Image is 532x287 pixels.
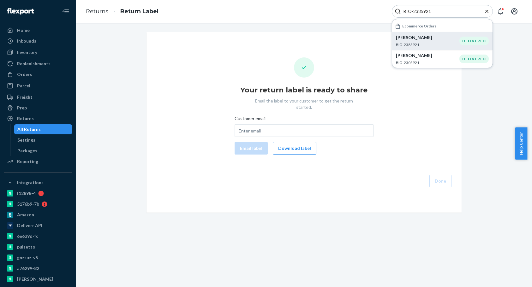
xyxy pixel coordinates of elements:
a: Deliverr API [4,220,72,231]
button: Open notifications [494,5,507,18]
p: BIO-2305921 [396,60,459,65]
a: Returns [86,8,108,15]
button: Email label [235,142,268,155]
div: Inbounds [17,38,36,44]
div: Home [17,27,30,33]
p: [PERSON_NAME] [396,34,459,41]
div: Parcel [17,83,30,89]
div: Reporting [17,158,38,165]
div: Integrations [17,179,44,186]
div: Replenishments [17,61,51,67]
div: Inventory [17,49,37,56]
div: pulsetto [17,244,35,250]
div: DELIVERED [459,55,489,63]
a: Returns [4,114,72,124]
div: Returns [17,115,34,122]
a: Replenishments [4,59,72,69]
p: Email the label to your customer to get the return started. [249,98,359,110]
div: Amazon [17,212,34,218]
h6: Ecommerce Orders [402,24,436,28]
p: [PERSON_NAME] [396,52,459,59]
div: Freight [17,94,33,100]
a: Orders [4,69,72,79]
div: All Returns [17,126,41,132]
div: a76299-82 [17,265,39,272]
svg: Search Icon [395,8,401,15]
a: Parcel [4,81,72,91]
div: [PERSON_NAME] [17,276,53,282]
div: gnzsuz-v5 [17,255,38,261]
a: gnzsuz-v5 [4,253,72,263]
button: Close Search [484,8,490,15]
a: a76299-82 [4,263,72,273]
div: 6e639d-fc [17,233,38,239]
div: Orders [17,71,32,78]
div: Settings [17,137,35,143]
ol: breadcrumbs [81,2,164,21]
a: Inbounds [4,36,72,46]
span: Customer email [235,115,266,124]
a: 5176b9-7b [4,199,72,209]
a: Settings [14,135,72,145]
a: Reporting [4,156,72,167]
div: f12898-4 [17,190,36,196]
div: Prep [17,105,27,111]
div: Deliverr API [17,222,42,229]
a: Packages [14,146,72,156]
input: Customer email [235,124,374,137]
a: [PERSON_NAME] [4,274,72,284]
a: Prep [4,103,72,113]
h1: Your return label is ready to share [240,85,368,95]
button: Help Center [515,127,527,160]
button: Done [429,175,451,187]
div: Packages [17,148,37,154]
a: Return Label [120,8,158,15]
img: Flexport logo [7,8,34,15]
button: Open account menu [508,5,521,18]
a: Inventory [4,47,72,57]
a: Amazon [4,210,72,220]
a: 6e639d-fc [4,231,72,241]
button: Integrations [4,178,72,188]
button: Download label [273,142,316,155]
a: Home [4,25,72,35]
p: BIO-2385921 [396,42,459,47]
button: Close Navigation [59,5,72,18]
a: f12898-4 [4,188,72,198]
a: pulsetto [4,242,72,252]
div: 5176b9-7b [17,201,39,207]
input: Search Input [401,8,479,15]
div: DELIVERED [459,37,489,45]
a: All Returns [14,124,72,134]
a: Freight [4,92,72,102]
